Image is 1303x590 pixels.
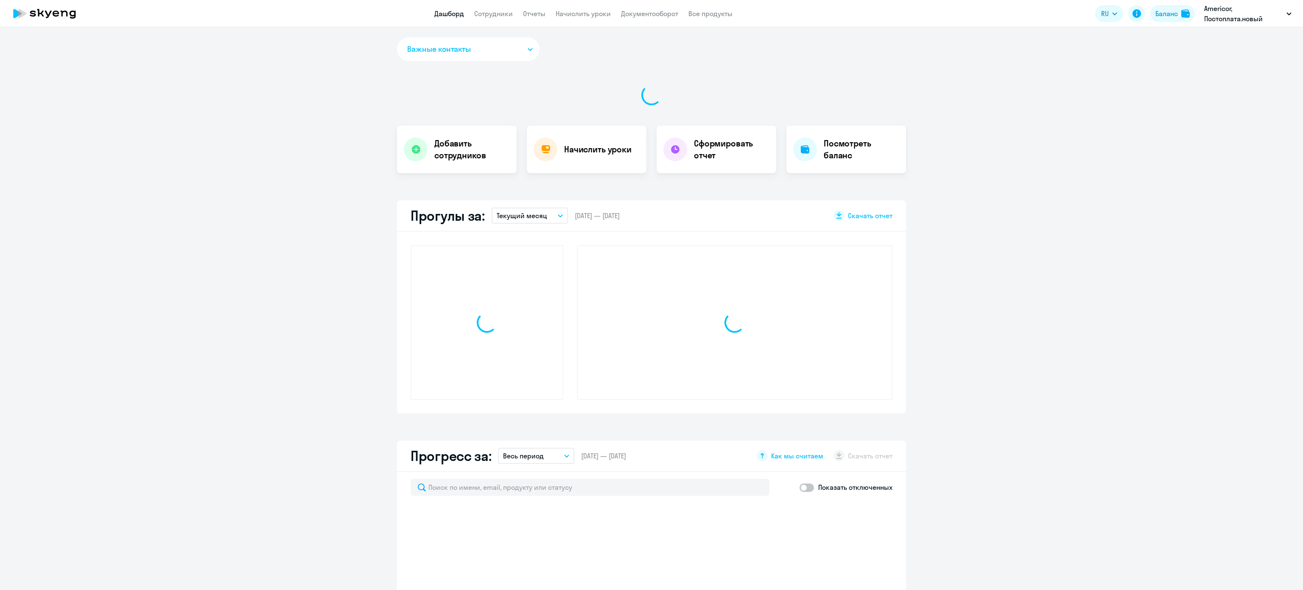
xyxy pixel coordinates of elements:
img: balance [1181,9,1190,18]
a: Сотрудники [474,9,513,18]
button: RU [1095,5,1123,22]
p: Показать отключенных [818,482,892,492]
div: Баланс [1155,8,1178,19]
button: Americor, Постоплата.новый [1200,3,1296,24]
a: Дашборд [434,9,464,18]
button: Весь период [498,448,574,464]
h4: Посмотреть баланс [824,138,899,161]
span: [DATE] — [DATE] [575,211,620,220]
a: Документооборот [621,9,678,18]
p: Весь период [503,451,544,461]
a: Отчеты [523,9,545,18]
span: RU [1101,8,1109,19]
span: [DATE] — [DATE] [581,451,626,461]
span: Как мы считаем [771,451,823,461]
a: Все продукты [688,9,733,18]
h2: Прогулы за: [411,207,485,224]
input: Поиск по имени, email, продукту или статусу [411,479,769,496]
button: Балансbalance [1150,5,1195,22]
button: Важные контакты [397,37,540,61]
p: Americor, Постоплата.новый [1204,3,1283,24]
h2: Прогресс за: [411,447,491,464]
h4: Сформировать отчет [694,138,769,161]
span: Скачать отчет [848,211,892,220]
p: Текущий месяц [497,211,547,221]
span: Важные контакты [407,44,471,55]
a: Начислить уроки [556,9,611,18]
button: Текущий месяц [492,208,568,224]
h4: Начислить уроки [564,143,632,155]
h4: Добавить сотрудников [434,138,510,161]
